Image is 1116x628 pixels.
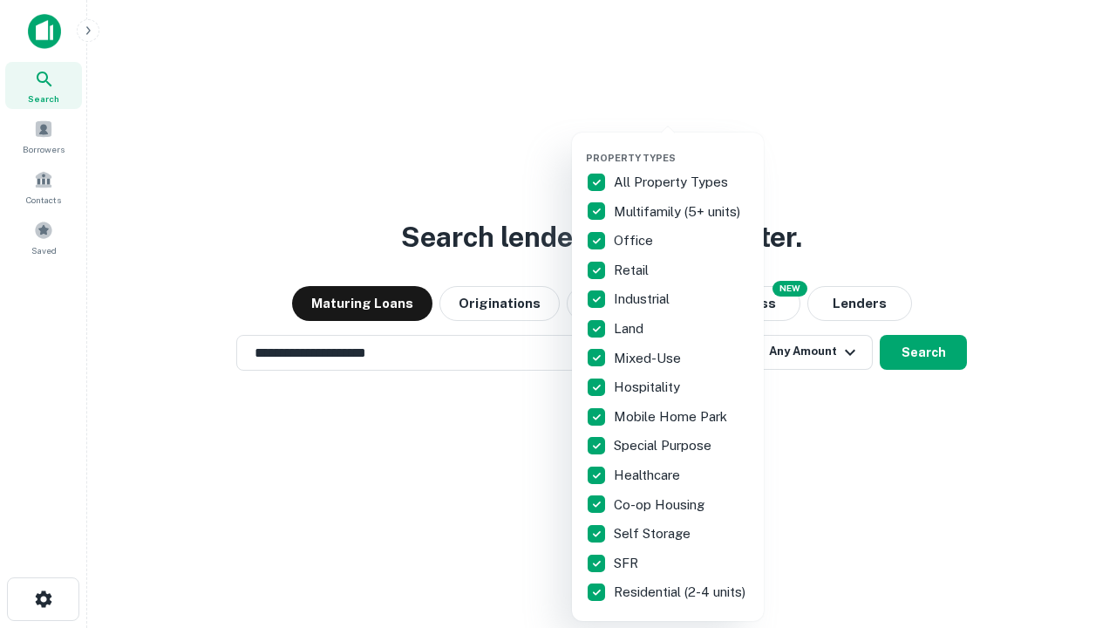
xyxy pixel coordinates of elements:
p: Multifamily (5+ units) [614,201,744,222]
p: Hospitality [614,377,684,398]
p: Office [614,230,657,251]
span: Property Types [586,153,676,163]
p: Industrial [614,289,673,310]
p: Retail [614,260,652,281]
p: Healthcare [614,465,684,486]
p: SFR [614,553,642,574]
p: Self Storage [614,523,694,544]
p: Residential (2-4 units) [614,582,749,603]
p: All Property Types [614,172,732,193]
p: Mobile Home Park [614,406,731,427]
p: Land [614,318,647,339]
p: Mixed-Use [614,348,684,369]
iframe: Chat Widget [1029,488,1116,572]
p: Special Purpose [614,435,715,456]
p: Co-op Housing [614,495,708,515]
